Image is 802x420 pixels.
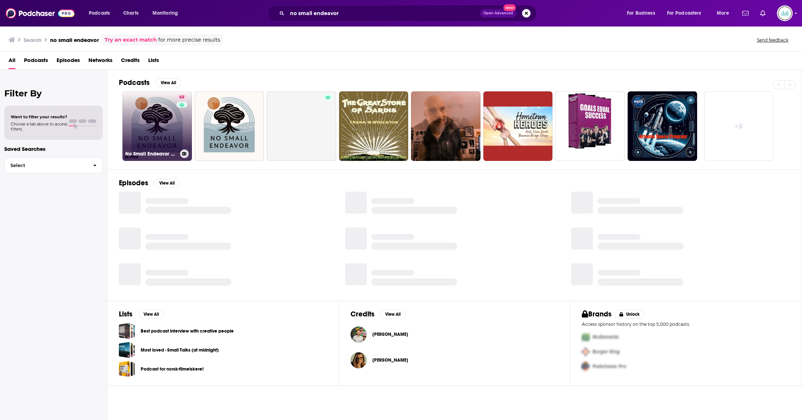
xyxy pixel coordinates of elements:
[622,8,664,19] button: open menu
[351,352,367,368] img: Leslie Thompson
[88,54,112,69] a: Networks
[372,357,408,363] a: Leslie Thompson
[351,326,367,343] img: Jakob Lewis
[154,179,180,187] button: View All
[119,78,181,87] a: PodcastsView All
[582,321,790,327] p: Access sponsor history on the top 5,000 podcasts.
[141,365,204,373] a: Podcast for norsk-filmelskere!
[141,346,219,354] a: Most loved - Small Talks (at midnight)
[480,9,516,18] button: Open AdvancedNew
[141,327,234,335] a: Best podcast interview with creative people
[179,94,184,101] span: 68
[579,344,593,359] img: Second Pro Logo
[119,8,143,19] a: Charts
[579,359,593,374] img: Third Pro Logo
[11,114,67,119] span: Want to filter your results?
[712,8,738,19] button: open menu
[777,5,793,21] img: User Profile
[372,357,408,363] span: [PERSON_NAME]
[119,78,150,87] h2: Podcasts
[717,8,729,18] span: More
[105,36,157,44] a: Try an exact match
[148,54,159,69] a: Lists
[593,334,619,340] span: McDonalds
[351,349,559,372] button: Leslie ThompsonLeslie Thompson
[757,7,768,19] a: Show notifications dropdown
[89,8,110,18] span: Podcasts
[158,36,220,44] span: for more precise results
[4,157,103,173] button: Select
[351,310,375,319] h2: Credits
[9,54,15,69] a: All
[579,330,593,344] img: First Pro Logo
[4,145,103,152] p: Saved Searches
[777,5,793,21] button: Show profile menu
[119,310,164,319] a: ListsView All
[119,323,135,339] a: Best podcast interview with creative people
[24,54,48,69] a: Podcasts
[50,37,99,43] h3: no small endeavor
[11,121,67,132] span: Choose a tab above to access filters.
[627,8,655,18] span: For Business
[704,91,774,161] a: +8
[662,8,712,19] button: open menu
[148,8,187,19] button: open menu
[119,178,180,187] a: EpisodesView All
[119,310,132,319] h2: Lists
[593,363,626,369] span: Podchaser Pro
[372,331,408,337] span: [PERSON_NAME]
[119,178,148,187] h2: Episodes
[6,6,74,20] img: Podchaser - Follow, Share and Rate Podcasts
[57,54,80,69] a: Episodes
[121,54,140,69] a: Credits
[755,37,791,43] button: Send feedback
[155,78,181,87] button: View All
[593,349,620,355] span: Burger King
[119,342,135,358] a: Most loved - Small Talks (at midnight)
[123,8,139,18] span: Charts
[4,88,103,99] h2: Filter By
[351,310,406,319] a: CreditsView All
[5,163,87,168] span: Select
[274,5,543,22] div: Search podcasts, credits, & more...
[177,94,187,100] a: 68
[125,151,177,157] h3: No Small Endeavor with [PERSON_NAME]
[84,8,119,19] button: open menu
[153,8,178,18] span: Monitoring
[287,8,480,19] input: Search podcasts, credits, & more...
[503,4,516,11] span: New
[372,331,408,337] a: Jakob Lewis
[138,310,164,319] button: View All
[739,7,752,19] a: Show notifications dropdown
[24,37,42,43] h3: Search
[483,11,513,15] span: Open Advanced
[614,310,645,319] button: Unlock
[119,361,135,377] a: Podcast for norsk-filmelskere!
[582,310,612,319] h2: Brands
[777,5,793,21] span: Logged in as podglomerate
[380,310,406,319] button: View All
[351,323,559,346] button: Jakob LewisJakob Lewis
[122,91,192,161] a: 68No Small Endeavor with [PERSON_NAME]
[667,8,701,18] span: For Podcasters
